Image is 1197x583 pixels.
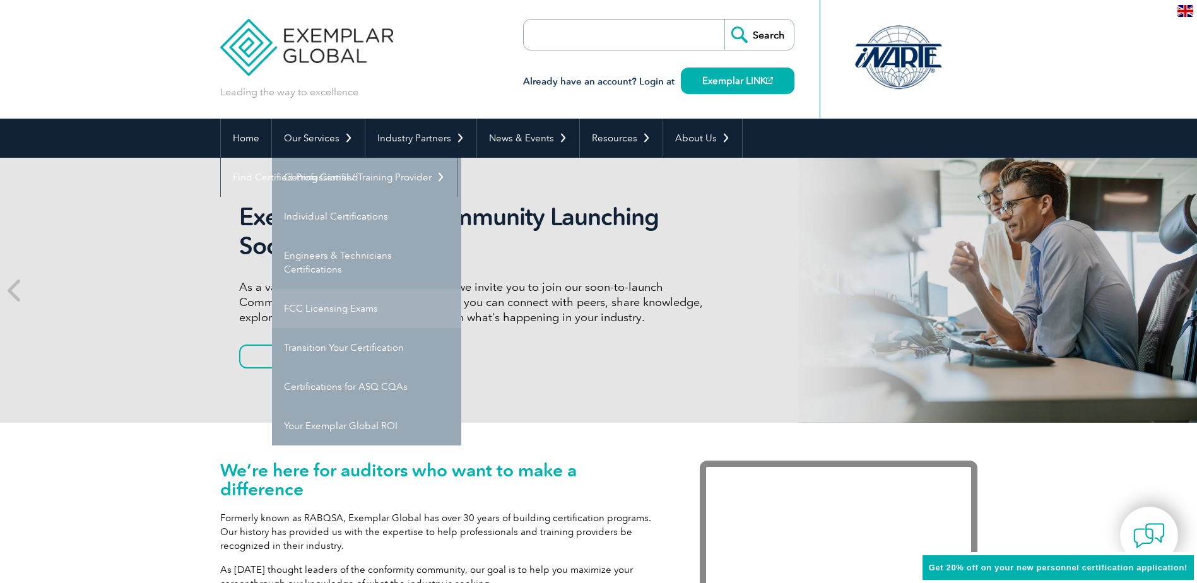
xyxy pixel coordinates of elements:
a: Your Exemplar Global ROI [272,406,461,445]
a: News & Events [477,119,579,158]
a: Find Certified Professional / Training Provider [221,158,457,197]
a: Learn More [239,344,370,368]
a: Our Services [272,119,365,158]
img: en [1177,5,1193,17]
a: Transition Your Certification [272,328,461,367]
a: About Us [663,119,742,158]
span: Get 20% off on your new personnel certification application! [929,563,1188,572]
h1: We’re here for auditors who want to make a difference [220,461,662,498]
a: Certifications for ASQ CQAs [272,367,461,406]
p: Formerly known as RABQSA, Exemplar Global has over 30 years of building certification programs. O... [220,511,662,553]
img: open_square.png [766,77,773,84]
h3: Already have an account? Login at [523,74,794,90]
p: As a valued member of Exemplar Global, we invite you to join our soon-to-launch Community—a fun, ... [239,280,712,325]
a: Home [221,119,271,158]
a: Exemplar LINK [681,68,794,94]
a: Individual Certifications [272,197,461,236]
input: Search [724,20,794,50]
a: Engineers & Technicians Certifications [272,236,461,289]
a: Resources [580,119,663,158]
a: FCC Licensing Exams [272,289,461,328]
img: contact-chat.png [1133,520,1165,551]
p: Leading the way to excellence [220,85,358,99]
a: Industry Partners [365,119,476,158]
h2: Exemplar Global Community Launching Soon [239,203,712,261]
